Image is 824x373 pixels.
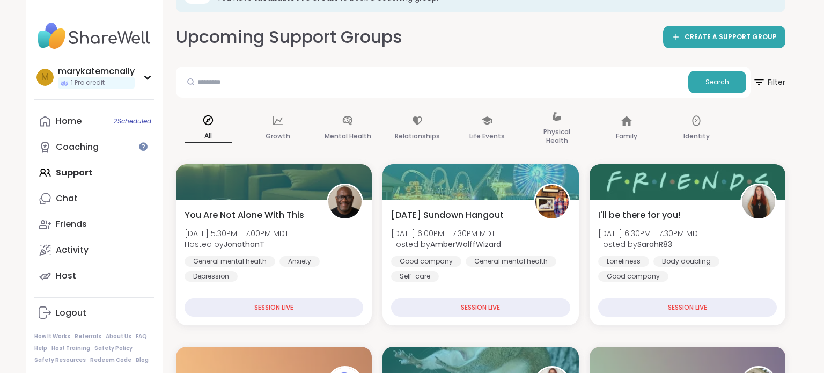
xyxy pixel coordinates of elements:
span: [DATE] 5:30PM - 7:00PM MDT [185,228,289,239]
a: Host Training [51,345,90,352]
div: Home [56,115,82,127]
a: Home2Scheduled [34,108,154,134]
div: SESSION LIVE [391,298,570,317]
p: All [185,129,232,143]
a: Host [34,263,154,289]
div: marykatemcnally [58,65,135,77]
div: Coaching [56,141,99,153]
img: ShareWell Nav Logo [34,17,154,55]
a: Activity [34,237,154,263]
a: Logout [34,300,154,326]
div: Anxiety [279,256,320,267]
a: Safety Resources [34,356,86,364]
div: General mental health [185,256,275,267]
div: SESSION LIVE [185,298,363,317]
a: How It Works [34,333,70,340]
span: Hosted by [185,239,289,250]
a: About Us [106,333,131,340]
p: Relationships [395,130,440,143]
div: Good company [391,256,461,267]
div: Self-care [391,271,439,282]
a: Friends [34,211,154,237]
a: Blog [136,356,149,364]
a: FAQ [136,333,147,340]
a: Chat [34,186,154,211]
span: You Are Not Alone With This [185,209,304,222]
p: Growth [266,130,290,143]
a: Safety Policy [94,345,133,352]
a: Redeem Code [90,356,131,364]
span: m [41,70,49,84]
h2: Upcoming Support Groups [176,25,402,49]
div: Logout [56,307,86,319]
span: 1 Pro credit [71,78,105,87]
a: Referrals [75,333,101,340]
iframe: Spotlight [139,142,148,151]
div: General mental health [466,256,556,267]
p: Physical Health [533,126,580,147]
a: Help [34,345,47,352]
a: Coaching [34,134,154,160]
span: [DATE] Sundown Hangout [391,209,504,222]
b: AmberWolffWizard [430,239,501,250]
p: Life Events [469,130,505,143]
div: Friends [56,218,87,230]
img: JonathanT [328,185,362,218]
b: JonathanT [224,239,264,250]
span: 2 Scheduled [114,117,151,126]
span: [DATE] 6:00PM - 7:30PM MDT [391,228,501,239]
div: Depression [185,271,238,282]
div: Activity [56,244,89,256]
div: Chat [56,193,78,204]
span: Hosted by [391,239,501,250]
div: Host [56,270,76,282]
p: Mental Health [325,130,371,143]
